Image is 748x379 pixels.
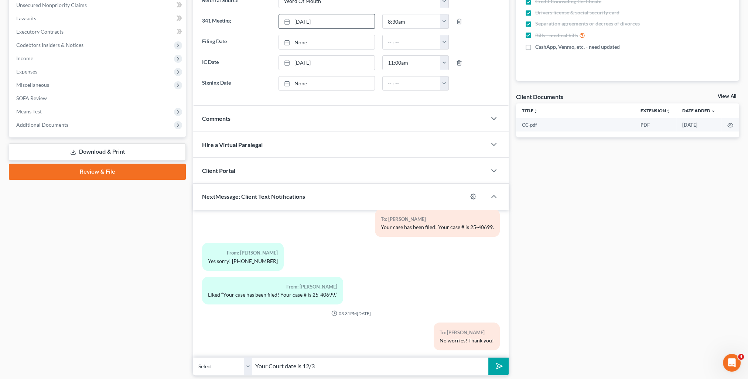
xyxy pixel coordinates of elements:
a: None [279,76,375,91]
input: -- : -- [383,76,440,91]
span: Separation agreements or decrees of divorces [535,20,640,27]
input: -- : -- [383,14,440,28]
div: Yes sorry! [PHONE_NUMBER] [208,257,278,265]
div: 03:31PM[DATE] [202,310,500,317]
label: Filing Date [198,35,274,49]
span: Comments [202,115,230,122]
div: Client Documents [516,93,563,100]
div: From: [PERSON_NAME] [208,283,337,291]
span: Means Test [16,108,42,115]
i: unfold_more [533,109,538,113]
span: Additional Documents [16,122,68,128]
a: [DATE] [279,14,375,28]
span: Bills - medical bills [535,32,578,39]
a: View All [718,94,736,99]
span: Hire a Virtual Paralegal [202,141,263,148]
span: Codebtors Insiders & Notices [16,42,83,48]
div: No worries! Thank you! [440,337,494,344]
div: To: [PERSON_NAME] [440,328,494,337]
a: SOFA Review [10,92,186,105]
span: Executory Contracts [16,28,64,35]
div: Liked “Your case has been filed! Your case # is 25-40699.” [208,291,337,298]
i: expand_more [711,109,715,113]
span: Lawsuits [16,15,36,21]
a: Extensionunfold_more [641,108,670,113]
td: [DATE] [676,118,721,132]
input: -- : -- [383,35,440,49]
span: SOFA Review [16,95,47,101]
td: CC-pdf [516,118,635,132]
td: PDF [635,118,676,132]
input: -- : -- [383,56,440,70]
label: IC Date [198,55,274,70]
input: Say something... [252,357,488,375]
span: Expenses [16,68,37,75]
span: Unsecured Nonpriority Claims [16,2,87,8]
label: 341 Meeting [198,14,274,29]
div: Your case has been filed! Your case # is 25-40699. [381,223,494,231]
a: Review & File [9,164,186,180]
div: To: [PERSON_NAME] [381,215,494,223]
span: Income [16,55,33,61]
iframe: Intercom live chat [723,354,741,372]
span: Miscellaneous [16,82,49,88]
span: NextMessage: Client Text Notifications [202,193,305,200]
a: Titleunfold_more [522,108,538,113]
a: Lawsuits [10,12,186,25]
a: Executory Contracts [10,25,186,38]
a: None [279,35,375,49]
span: CashApp, Venmo, etc. - need updated [535,43,620,51]
i: unfold_more [666,109,670,113]
span: Drivers license & social security card [535,9,619,16]
span: 4 [738,354,744,360]
a: [DATE] [279,56,375,70]
div: From: [PERSON_NAME] [208,249,278,257]
a: Download & Print [9,143,186,161]
label: Signing Date [198,76,274,91]
span: Client Portal [202,167,235,174]
a: Date Added expand_more [682,108,715,113]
